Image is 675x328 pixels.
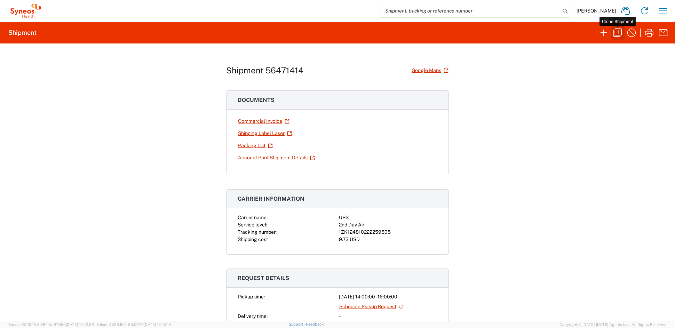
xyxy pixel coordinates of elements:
a: Commercial Invoice [238,115,290,127]
span: Copyright © [DATE]-[DATE] Agistix Inc., All Rights Reserved [559,321,667,328]
h1: Shipment 56471414 [226,65,303,75]
a: Account Print Shipment Details [238,152,315,164]
a: Shipping Label Laser [238,127,292,139]
span: Client: 2025.16.0-8fc0770 [97,322,171,327]
a: Schedule Pickup Request [339,301,404,313]
div: [DATE] 14:00:00 - 16:00:00 [339,293,437,301]
div: UPS [339,214,437,221]
a: Feedback [306,322,324,326]
div: 9.73 USD [339,236,437,243]
span: [PERSON_NAME] [577,8,616,14]
span: Carrier name: [238,215,268,220]
a: Google Maps [411,64,449,77]
span: Tracking number: [238,229,277,235]
span: Carrier information [238,195,304,202]
span: Documents [238,97,275,103]
span: [DATE] 10:42:29 [66,322,94,327]
a: Packing List [238,139,273,152]
h2: Shipment [8,29,37,37]
div: - [339,313,437,320]
span: Delivery time: [238,313,268,319]
a: Support [289,322,306,326]
span: Service level: [238,222,267,227]
span: Server: 2025.16.0-9544af67660 [8,322,94,327]
span: Pickup time: [238,294,265,299]
div: 2nd Day Air [339,221,437,229]
span: Shipping cost [238,237,268,242]
span: [DATE] 10:40:19 [144,322,171,327]
div: 1ZK124810222259505 [339,229,437,236]
input: Shipment, tracking or reference number [380,4,560,17]
span: Request details [238,275,289,281]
